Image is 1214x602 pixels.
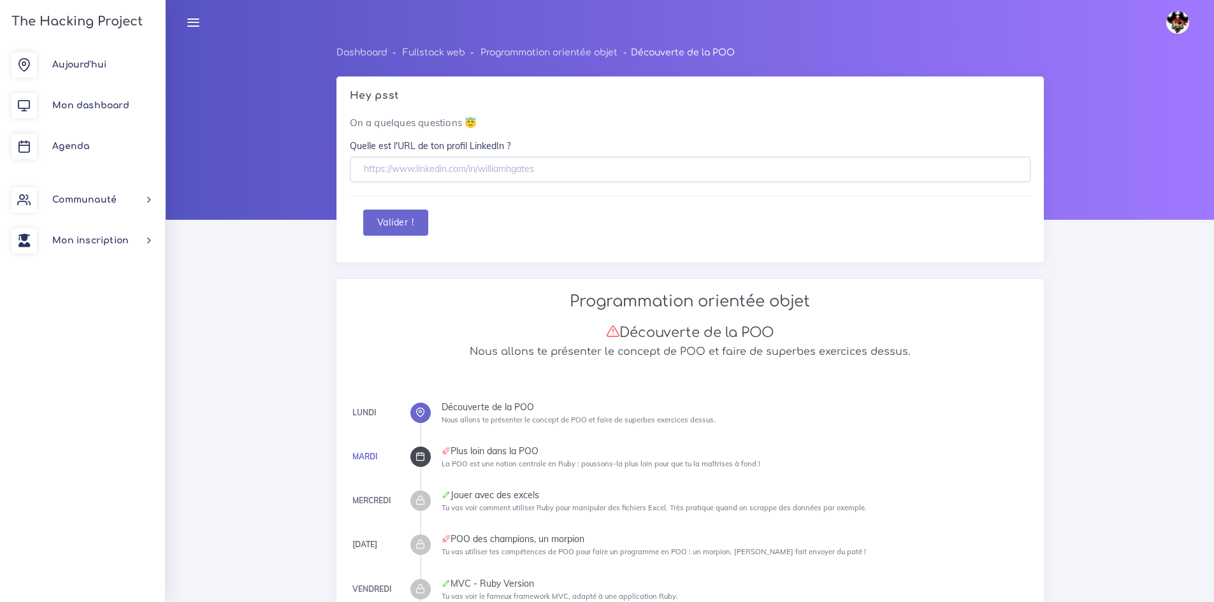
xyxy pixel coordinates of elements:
[352,452,377,461] a: Mardi
[442,415,716,424] small: Nous allons te présenter le concept de POO et faire de superbes exercices dessus.
[442,547,866,556] small: Tu vas utiliser tes compétences de POO pour faire un programme en POO : un morpion. [PERSON_NAME]...
[350,90,1030,102] h5: Hey psst
[52,60,106,69] span: Aujourd'hui
[52,101,129,110] span: Mon dashboard
[52,236,129,245] span: Mon inscription
[352,494,391,508] div: Mercredi
[350,140,510,152] label: Quelle est l'URL de ton profil LinkedIn ?
[350,292,1030,311] h2: Programmation orientée objet
[336,48,387,57] a: Dashboard
[350,157,1030,183] input: https://www.linkedin.com/in/williamhgates
[481,48,618,57] a: Programmation orientée objet
[442,459,760,468] small: La POO est une notion centrale en Ruby : poussons-la plus loin pour que tu la maîtrises à fond !
[352,406,376,420] div: Lundi
[442,491,1030,499] div: Jouer avec des excels
[8,15,143,29] h3: The Hacking Project
[52,141,89,151] span: Agenda
[442,534,1030,543] div: POO des champions, un morpion
[442,579,1030,588] div: MVC - Ruby Version
[403,48,465,57] a: Fullstack web
[618,45,734,61] li: Découverte de la POO
[352,582,391,596] div: Vendredi
[350,346,1030,358] h5: Nous allons te présenter le concept de POO et faire de superbes exercices dessus.
[363,210,428,236] button: Valider !
[1166,11,1189,34] img: avatar
[442,447,1030,455] div: Plus loin dans la POO
[442,592,678,601] small: Tu vas voir le fameux framework MVC, adapté à une application Ruby.
[352,538,377,552] div: [DATE]
[52,195,117,204] span: Communauté
[442,503,867,512] small: Tu vas voir comment utiliser Ruby pour manipuler des fichiers Excel. Très pratique quand on scrap...
[350,115,1030,131] p: On a quelques questions 😇
[350,324,1030,341] h3: Découverte de la POO
[442,403,1030,412] div: Découverte de la POO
